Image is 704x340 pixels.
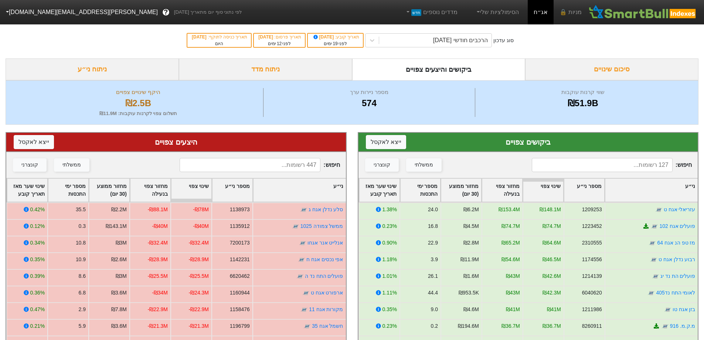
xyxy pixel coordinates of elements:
[540,206,561,213] div: ₪148.1M
[265,97,473,110] div: 574
[463,206,479,213] div: ₪6.2M
[506,306,520,313] div: ₪41M
[189,256,209,263] div: -₪28.9M
[532,158,673,172] input: 127 רשומות...
[30,272,45,280] div: 0.39%
[493,37,514,44] div: סוג עדכון
[605,179,698,202] div: Toggle SortBy
[543,289,561,297] div: ₪42.3M
[463,306,479,313] div: ₪4.6M
[463,239,479,247] div: ₪2.8M
[30,239,45,247] div: 0.34%
[48,179,88,202] div: Toggle SortBy
[230,306,250,313] div: 1158476
[116,272,127,280] div: ₪3M
[300,206,307,213] img: tase link
[89,179,129,202] div: Toggle SortBy
[30,256,45,263] div: 0.35%
[582,289,602,297] div: 6040620
[670,323,695,329] a: מ.ק.מ. 916
[258,34,301,40] div: תאריך פרסום :
[312,34,359,40] div: תאריך קובע :
[212,179,252,202] div: Toggle SortBy
[658,256,695,262] a: רבוע נדלן אגח ט
[647,289,655,297] img: tase link
[431,322,438,330] div: 0.2
[189,322,209,330] div: -₪21.3M
[189,272,209,280] div: -₪25.5M
[649,239,656,247] img: tase link
[30,306,45,313] div: 0.47%
[312,40,359,47] div: לפני ימים
[189,239,209,247] div: -₪32.4M
[382,239,397,247] div: 0.90%
[30,222,45,230] div: 0.12%
[76,256,86,263] div: 10.9
[652,273,659,280] img: tase link
[253,179,346,202] div: Toggle SortBy
[148,206,168,213] div: -₪88.1M
[309,206,343,212] a: סלע נדלן אגח ג
[463,222,479,230] div: ₪4.5M
[302,289,310,297] img: tase link
[501,256,520,263] div: ₪54.6M
[411,9,421,16] span: חדש
[428,222,438,230] div: 16.8
[230,222,250,230] div: 1135912
[148,322,168,330] div: -₪21.3M
[130,179,170,202] div: Toggle SortBy
[300,306,308,313] img: tase link
[6,58,179,80] div: ניתוח ני״ע
[79,306,86,313] div: 2.9
[482,179,522,202] div: Toggle SortBy
[506,289,520,297] div: ₪43M
[303,323,311,330] img: tase link
[650,256,657,263] img: tase link
[582,272,602,280] div: 1214139
[458,289,479,297] div: ₪953.5K
[230,272,250,280] div: 6620462
[111,322,127,330] div: ₪3.6M
[382,322,397,330] div: 0.23%
[460,256,479,263] div: ₪11.9M
[458,322,479,330] div: ₪194.6M
[656,290,695,296] a: לאומי התח נד405
[193,206,209,213] div: -₪78M
[191,34,247,40] div: תאריך כניסה לתוקף :
[664,306,671,313] img: tase link
[215,41,223,46] span: היום
[428,206,438,213] div: 24.0
[292,223,299,230] img: tase link
[309,306,343,312] a: מקורות אגח 11
[171,179,211,202] div: Toggle SortBy
[14,135,54,149] button: ייצא לאקסל
[543,322,561,330] div: ₪36.7M
[230,256,250,263] div: 1142231
[116,239,127,247] div: ₪3M
[312,34,335,40] span: [DATE]
[499,206,520,213] div: ₪153.4M
[506,272,520,280] div: ₪43M
[428,289,438,297] div: 44.4
[501,222,520,230] div: ₪74.7M
[258,34,274,40] span: [DATE]
[30,206,45,213] div: 0.42%
[415,161,433,169] div: ממשלתי
[296,273,304,280] img: tase link
[463,272,479,280] div: ₪1.6M
[477,88,689,97] div: שווי קרנות עוקבות
[365,158,399,172] button: קונצרני
[79,289,86,297] div: 6.8
[433,36,488,45] div: הרכבים חודשי [DATE]
[525,58,698,80] div: סיכום שינויים
[588,5,698,20] img: SmartBull
[655,206,662,213] img: tase link
[428,272,438,280] div: 26.1
[189,289,209,297] div: -₪24.3M
[230,239,250,247] div: 7200173
[406,158,442,172] button: ממשלתי
[76,206,86,213] div: 35.5
[15,97,261,110] div: ₪2.5B
[230,289,250,297] div: 1160944
[366,137,691,148] div: ביקושים צפויים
